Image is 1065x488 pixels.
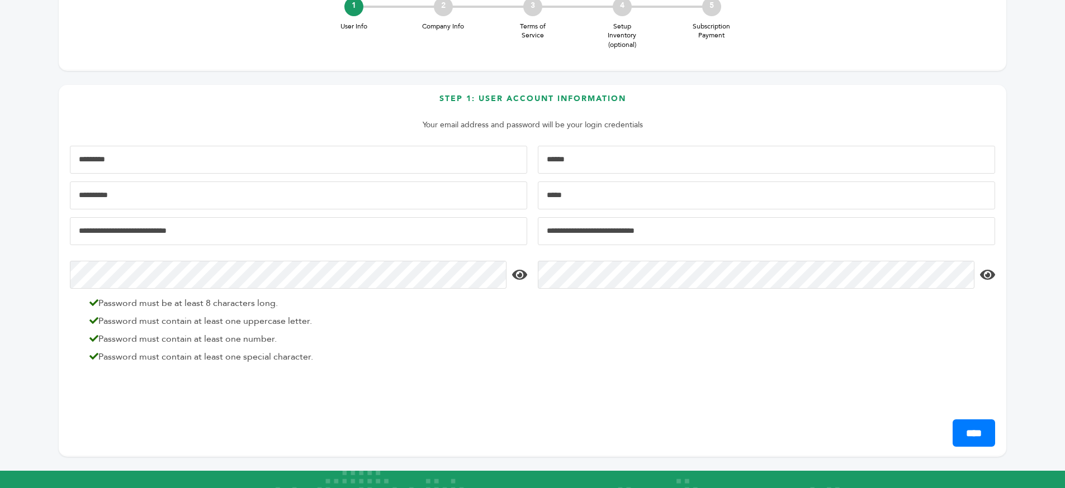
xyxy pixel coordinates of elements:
[538,261,974,289] input: Confirm Password*
[600,22,645,50] span: Setup Inventory (optional)
[75,118,990,132] p: Your email address and password will be your login credentials
[84,332,524,346] li: Password must contain at least one number.
[510,22,555,41] span: Terms of Service
[84,350,524,363] li: Password must contain at least one special character.
[538,181,995,209] input: Job Title*
[70,146,527,174] input: First Name*
[70,376,240,419] iframe: reCAPTCHA
[689,22,734,41] span: Subscription Payment
[332,22,376,31] span: User Info
[84,296,524,310] li: Password must be at least 8 characters long.
[84,314,524,328] li: Password must contain at least one uppercase letter.
[421,22,466,31] span: Company Info
[538,217,995,245] input: Confirm Email Address*
[70,217,527,245] input: Email Address*
[70,261,507,289] input: Password*
[70,93,995,113] h3: Step 1: User Account Information
[70,181,527,209] input: Mobile Phone Number
[538,146,995,174] input: Last Name*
